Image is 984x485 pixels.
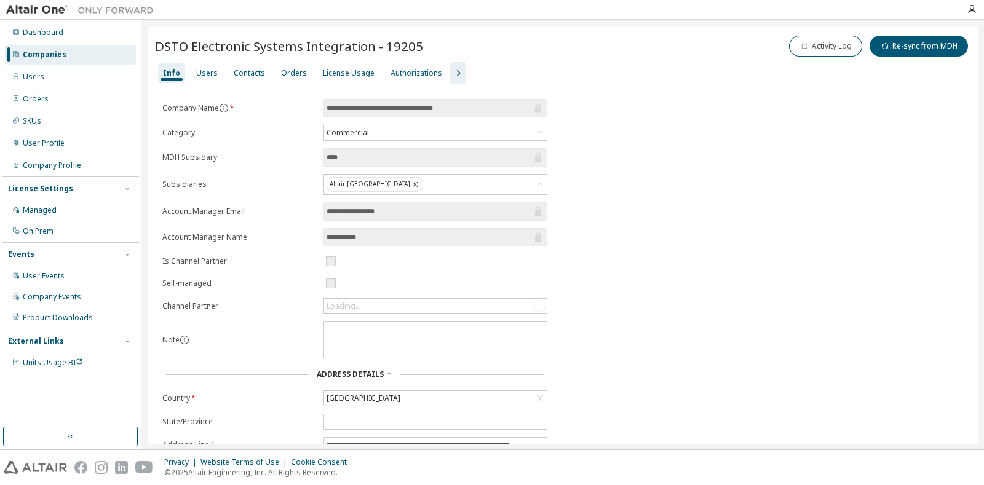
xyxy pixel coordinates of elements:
div: License Settings [8,184,73,194]
div: Altair [GEOGRAPHIC_DATA] [324,175,547,194]
label: Company Name [162,103,316,113]
div: Altair [GEOGRAPHIC_DATA] [327,177,423,192]
button: Activity Log [789,36,862,57]
span: DSTO Electronic Systems Integration - 19205 [155,37,423,55]
div: [GEOGRAPHIC_DATA] [324,391,547,406]
div: Companies [23,50,66,60]
label: Account Manager Email [162,207,316,216]
div: Commercial [324,125,547,140]
div: On Prem [23,226,54,236]
div: External Links [8,336,64,346]
img: altair_logo.svg [4,461,67,474]
div: Events [8,250,34,259]
div: Contacts [234,68,265,78]
div: Orders [281,68,307,78]
img: facebook.svg [74,461,87,474]
div: Website Terms of Use [200,457,291,467]
label: Note [162,334,180,345]
div: Company Profile [23,160,81,170]
div: Commercial [325,126,371,140]
div: Users [23,72,44,82]
label: Country [162,393,316,403]
div: Cookie Consent [291,457,354,467]
label: Address Line 1 [162,440,316,450]
img: Altair One [6,4,160,16]
button: information [180,335,189,345]
span: Address Details [317,369,384,379]
label: Is Channel Partner [162,256,316,266]
div: Company Events [23,292,81,302]
p: © 2025 Altair Engineering, Inc. All Rights Reserved. [164,467,354,478]
div: Dashboard [23,28,63,37]
div: License Usage [323,68,375,78]
div: Product Downloads [23,313,93,323]
img: youtube.svg [135,461,153,474]
span: Units Usage BI [23,357,83,368]
div: Info [163,68,180,78]
div: Loading... [324,299,547,313]
label: MDH Subsidary [162,152,316,162]
label: Account Manager Name [162,232,316,242]
div: Orders [23,94,49,104]
img: instagram.svg [95,461,108,474]
label: Self-managed [162,278,316,288]
div: Authorizations [391,68,442,78]
div: Loading... [327,301,361,311]
label: Channel Partner [162,301,316,311]
label: State/Province [162,417,316,427]
div: Privacy [164,457,200,467]
div: SKUs [23,116,41,126]
button: Re-sync from MDH [870,36,968,57]
div: [GEOGRAPHIC_DATA] [325,392,402,405]
button: information [219,103,229,113]
div: User Profile [23,138,65,148]
div: Managed [23,205,57,215]
label: Category [162,128,316,138]
div: Users [196,68,218,78]
img: linkedin.svg [115,461,128,474]
label: Subsidiaries [162,179,316,189]
div: User Events [23,271,65,281]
